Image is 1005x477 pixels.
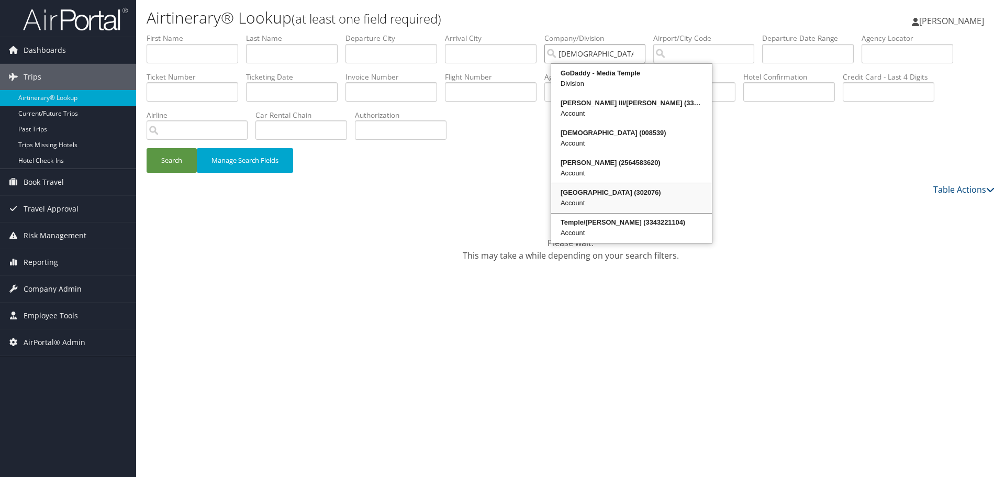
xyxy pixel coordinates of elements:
[553,187,710,198] div: [GEOGRAPHIC_DATA] (302076)
[553,217,710,228] div: Temple/[PERSON_NAME] (3343221104)
[24,249,58,275] span: Reporting
[862,33,961,43] label: Agency Locator
[24,196,79,222] span: Travel Approval
[553,68,710,79] div: GoDaddy - Media Temple
[147,33,246,43] label: First Name
[762,33,862,43] label: Departure Date Range
[553,138,710,149] div: Account
[933,184,995,195] a: Table Actions
[544,33,653,43] label: Company/Division
[345,33,445,43] label: Departure City
[147,212,995,262] div: Please wait. This may take a while depending on your search filters.
[147,7,712,29] h1: Airtinerary® Lookup
[553,98,710,108] div: [PERSON_NAME] III/[PERSON_NAME] (3342609631)
[743,72,843,82] label: Hotel Confirmation
[23,7,128,31] img: airportal-logo.png
[912,5,995,37] a: [PERSON_NAME]
[24,223,86,249] span: Risk Management
[355,110,454,120] label: Authorization
[24,169,64,195] span: Book Travel
[544,72,644,82] label: Agent Name
[553,79,710,89] div: Division
[24,64,41,90] span: Trips
[147,110,255,120] label: Airline
[553,228,710,238] div: Account
[553,128,710,138] div: [DEMOGRAPHIC_DATA] (008539)
[255,110,355,120] label: Car Rental Chain
[553,108,710,119] div: Account
[246,33,345,43] label: Last Name
[24,37,66,63] span: Dashboards
[292,10,441,27] small: (at least one field required)
[24,276,82,302] span: Company Admin
[445,33,544,43] label: Arrival City
[653,33,762,43] label: Airport/City Code
[553,168,710,179] div: Account
[445,72,544,82] label: Flight Number
[246,72,345,82] label: Ticketing Date
[197,148,293,173] button: Manage Search Fields
[919,15,984,27] span: [PERSON_NAME]
[345,72,445,82] label: Invoice Number
[553,198,710,208] div: Account
[24,329,85,356] span: AirPortal® Admin
[553,158,710,168] div: [PERSON_NAME] (2564583620)
[24,303,78,329] span: Employee Tools
[843,72,942,82] label: Credit Card - Last 4 Digits
[147,72,246,82] label: Ticket Number
[147,148,197,173] button: Search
